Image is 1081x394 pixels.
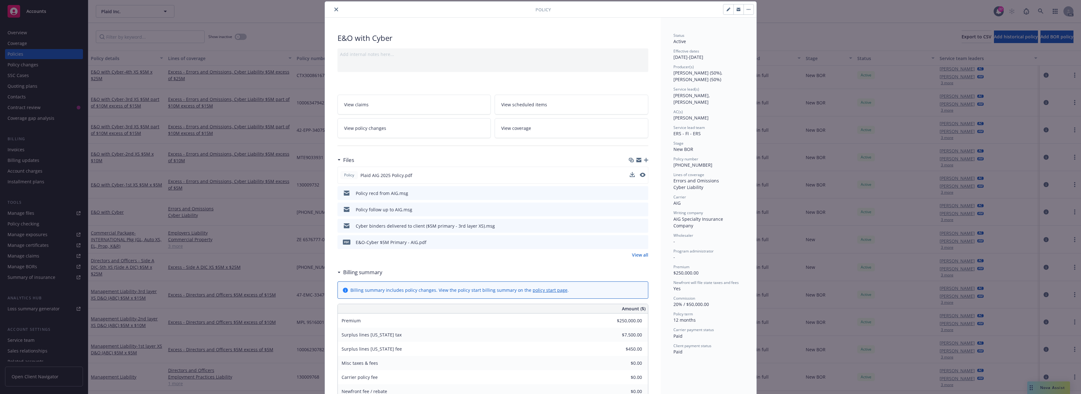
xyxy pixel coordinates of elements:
span: Effective dates [673,48,699,54]
span: Paid [673,349,683,355]
input: 0.00 [605,344,646,354]
span: Carrier payment status [673,327,714,332]
span: Writing company [673,210,703,215]
span: Plaid AIG 2025 Policy.pdf [360,172,412,179]
div: Errors and Omissions [673,177,744,184]
h3: Files [343,156,354,164]
div: Add internal notes here... [340,51,646,58]
input: 0.00 [605,358,646,368]
span: View scheduled items [501,101,547,108]
span: Policy number [673,156,698,162]
span: Amount ($) [622,305,645,312]
span: Producer(s) [673,64,694,69]
span: Surplus lines [US_STATE] fee [342,346,402,352]
span: Misc taxes & fees [342,360,378,366]
span: Service lead team [673,125,705,130]
a: policy start page [533,287,568,293]
span: New BOR [673,146,693,152]
span: Paid [673,333,683,339]
button: download file [630,206,635,213]
div: Policy follow up to AIG.msg [356,206,412,213]
span: AIG Specialty Insurance Company [673,216,724,229]
span: [PERSON_NAME] [673,115,709,121]
span: Commission [673,296,695,301]
span: Client payment status [673,343,711,348]
span: Program administrator [673,248,714,254]
span: Status [673,33,684,38]
span: AC(s) [673,109,683,114]
span: Carrier policy fee [342,374,378,380]
span: Stage [673,141,683,146]
button: download file [630,239,635,246]
a: View coverage [495,118,648,138]
button: preview file [640,173,645,177]
span: View policy changes [344,125,386,131]
span: ERS - FI - ERS [673,130,701,136]
input: 0.00 [605,373,646,382]
button: preview file [640,172,645,179]
span: Lines of coverage [673,172,704,177]
div: Cyber binders delivered to client ($5M primary - 3rd layer XS).msg [356,223,495,229]
div: Billing summary includes policy changes. View the policy start billing summary on the . [350,287,569,293]
h3: Billing summary [343,268,382,276]
span: Policy [535,6,551,13]
button: download file [630,223,635,229]
span: pdf [343,240,350,244]
div: Files [337,156,354,164]
div: Policy recd from AIG.msg [356,190,408,197]
a: View claims [337,95,491,114]
span: $250,000.00 [673,270,699,276]
a: View scheduled items [495,95,648,114]
button: download file [630,190,635,197]
div: [DATE] - [DATE] [673,48,744,60]
a: View all [632,252,648,258]
input: 0.00 [605,316,646,325]
a: View policy changes [337,118,491,138]
button: preview file [640,239,646,246]
button: download file [630,172,635,179]
span: [PERSON_NAME] (50%), [PERSON_NAME] (50%) [673,70,724,82]
span: - [673,254,675,260]
span: 20% / $50,000.00 [673,301,709,307]
span: Active [673,38,686,44]
span: View claims [344,101,369,108]
div: Billing summary [337,268,382,276]
button: download file [630,172,635,177]
button: preview file [640,190,646,197]
button: preview file [640,206,646,213]
span: Surplus lines [US_STATE] tax [342,332,402,338]
input: 0.00 [605,330,646,340]
span: 12 months [673,317,696,323]
span: - [673,238,675,244]
span: Premium [342,318,361,324]
span: Yes [673,286,681,291]
span: Policy [343,172,355,178]
span: Service lead(s) [673,86,699,92]
span: View coverage [501,125,531,131]
div: E&O with Cyber [337,33,648,43]
button: close [332,6,340,13]
div: Cyber Liability [673,184,744,191]
span: Carrier [673,194,686,200]
span: Newfront will file state taxes and fees [673,280,739,285]
span: [PERSON_NAME], [PERSON_NAME] [673,92,711,105]
button: preview file [640,223,646,229]
span: AIG [673,200,681,206]
span: Policy term [673,311,693,317]
span: [PHONE_NUMBER] [673,162,712,168]
span: Wholesaler [673,233,693,238]
div: E&O-Cyber $5M Primary - AIG.pdf [356,239,426,246]
span: Premium [673,264,689,269]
